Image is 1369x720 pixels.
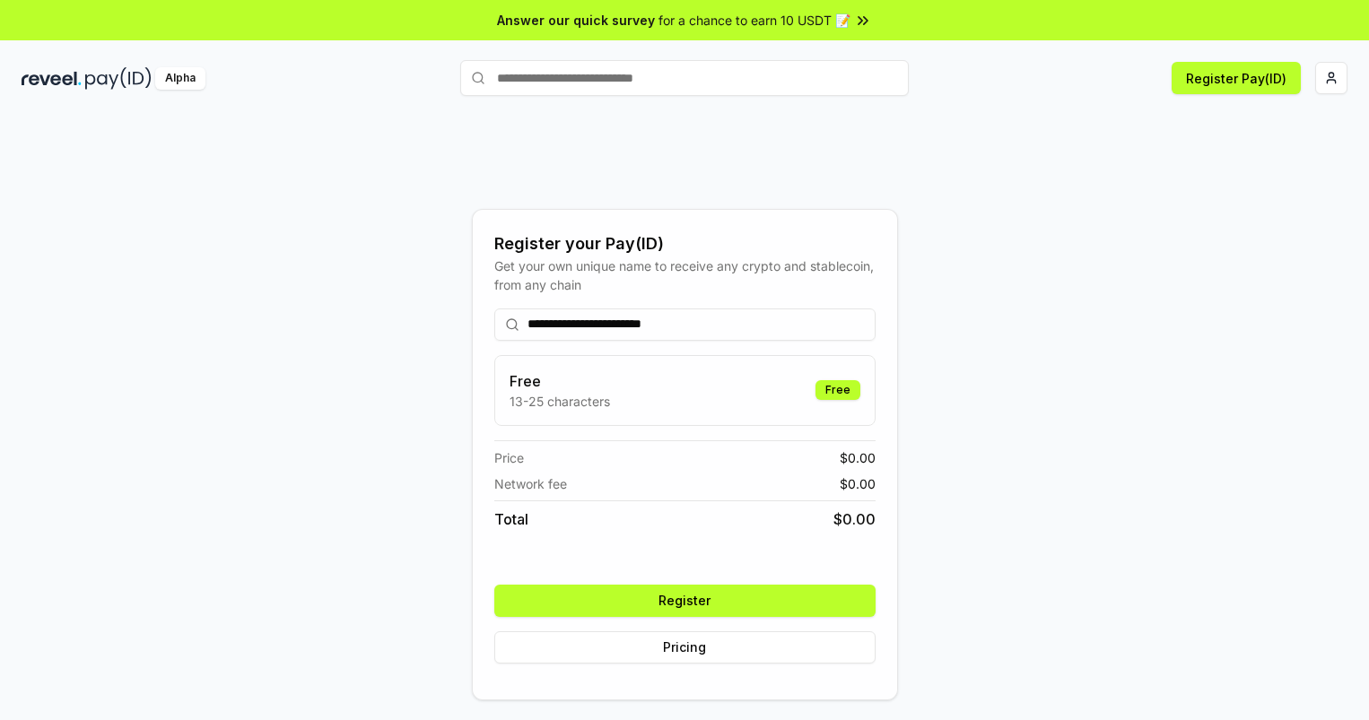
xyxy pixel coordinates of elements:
[494,585,876,617] button: Register
[22,67,82,90] img: reveel_dark
[658,11,850,30] span: for a chance to earn 10 USDT 📝
[494,256,876,294] div: Get your own unique name to receive any crypto and stablecoin, from any chain
[840,474,876,493] span: $ 0.00
[85,67,152,90] img: pay_id
[840,448,876,467] span: $ 0.00
[494,448,524,467] span: Price
[494,508,528,530] span: Total
[494,231,876,256] div: Register your Pay(ID)
[815,380,860,400] div: Free
[833,508,876,530] span: $ 0.00
[494,474,567,493] span: Network fee
[497,11,655,30] span: Answer our quick survey
[494,631,876,664] button: Pricing
[1172,62,1301,94] button: Register Pay(ID)
[510,392,610,411] p: 13-25 characters
[155,67,205,90] div: Alpha
[510,370,610,392] h3: Free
